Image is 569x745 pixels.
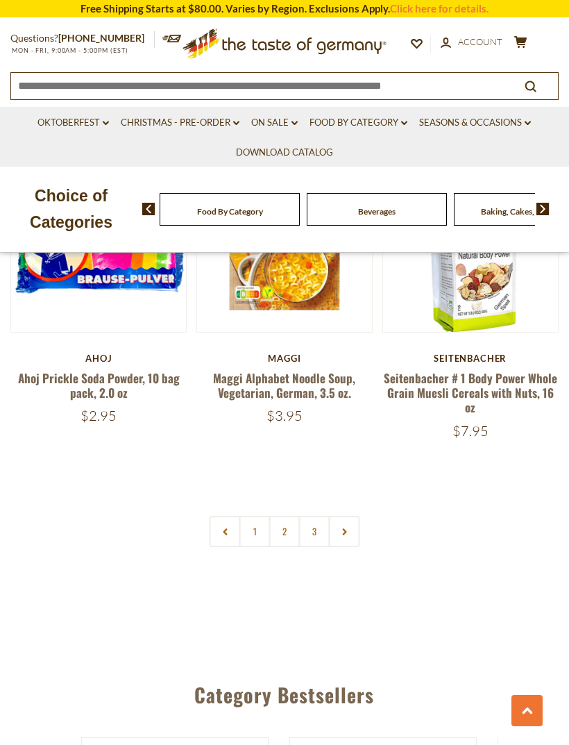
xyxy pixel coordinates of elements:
[121,115,239,131] a: Christmas - PRE-ORDER
[10,353,187,364] div: Ahoj
[382,353,559,364] div: Seitenbacher
[299,516,330,547] a: 3
[18,369,180,401] a: Ahoj Prickle Soda Powder, 10 bag pack, 2.0 oz
[37,115,109,131] a: Oktoberfest
[142,203,155,215] img: previous arrow
[269,516,300,547] a: 2
[452,422,489,440] span: $7.95
[239,516,271,547] a: 1
[390,2,489,15] a: Click here for details.
[481,206,568,217] a: Baking, Cakes, Desserts
[266,407,303,424] span: $3.95
[419,115,531,131] a: Seasons & Occasions
[309,115,407,131] a: Food By Category
[536,203,550,215] img: next arrow
[213,369,355,401] a: Maggi Alphabet Noodle Soup, Vegetarian, German, 3.5 oz.
[10,30,155,47] p: Questions?
[80,407,117,424] span: $2.95
[17,663,552,720] div: Category Bestsellers
[441,35,502,50] a: Account
[10,47,128,54] span: MON - FRI, 9:00AM - 5:00PM (EST)
[251,115,298,131] a: On Sale
[236,145,333,160] a: Download Catalog
[458,36,502,47] span: Account
[58,32,144,44] a: [PHONE_NUMBER]
[197,206,263,217] a: Food By Category
[358,206,396,217] a: Beverages
[196,353,373,364] div: Maggi
[384,369,557,417] a: Seitenbacher # 1 Body Power Whole Grain Muesli Cereals with Nuts, 16 oz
